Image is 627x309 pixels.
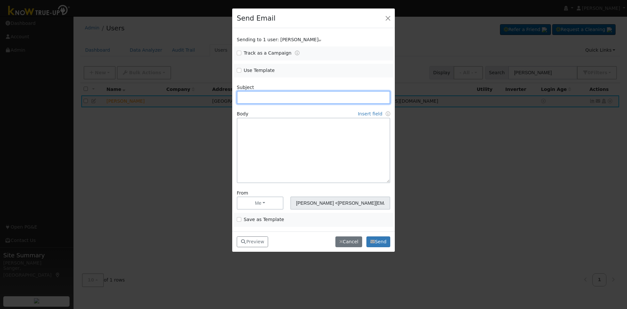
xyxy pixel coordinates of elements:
label: Subject [237,84,254,91]
input: Use Template [237,68,241,73]
label: Body [237,111,249,117]
label: Track as a Campaign [244,50,291,57]
h4: Send Email [237,13,275,24]
input: Save as Template [237,217,241,222]
button: Preview [237,236,268,248]
label: Use Template [244,67,275,74]
a: Insert field [358,111,382,116]
label: From [237,190,248,197]
a: Tracking Campaigns [295,50,299,56]
button: Cancel [335,236,362,248]
input: Track as a Campaign [237,51,241,55]
button: Send [366,236,390,248]
button: Me [237,197,283,210]
label: Save as Template [244,216,284,223]
div: Show users [233,36,394,43]
a: Fields [386,111,390,116]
